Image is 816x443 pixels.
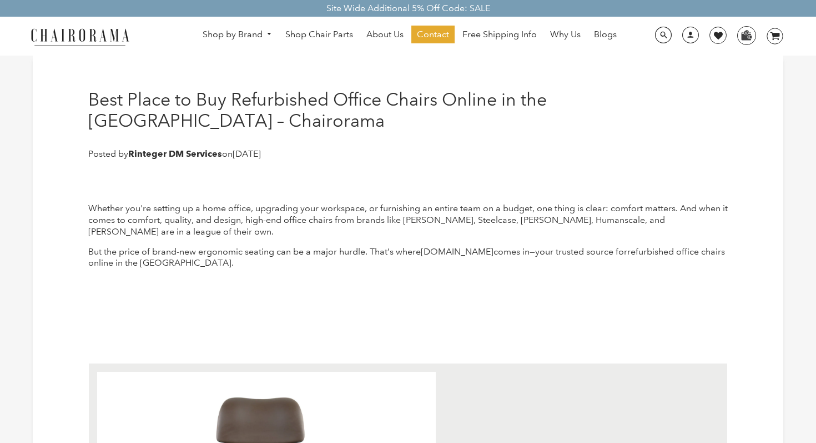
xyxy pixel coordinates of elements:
a: Shop by Brand [197,26,278,43]
p: Posted by on [88,148,728,160]
span: [DOMAIN_NAME] [421,246,493,257]
span: Contact [417,29,449,41]
span: Shop Chair Parts [285,29,353,41]
span: About Us [366,29,404,41]
span: . [231,257,234,268]
span: refurbished office chairs online in the [GEOGRAPHIC_DATA] [88,246,725,268]
a: Why Us [545,26,586,43]
a: Contact [411,26,455,43]
a: Shop Chair Parts [280,26,359,43]
span: Whether you're setting up a home office, upgrading your workspace, or furnishing an entire team o... [88,203,728,237]
a: About Us [361,26,409,43]
nav: DesktopNavigation [183,26,637,46]
time: [DATE] [233,148,261,159]
span: Free Shipping Info [462,29,537,41]
span: But the price of brand-new ergonomic seating can be a major hurdle. That’s where [88,246,421,257]
img: chairorama [24,27,135,46]
h1: Best Place to Buy Refurbished Office Chairs Online in the [GEOGRAPHIC_DATA] – Chairorama [88,89,728,132]
span: Why Us [550,29,581,41]
a: Free Shipping Info [457,26,542,43]
img: WhatsApp_Image_2024-07-12_at_16.23.01.webp [738,27,755,43]
span: comes in—your trusted source for [493,246,627,257]
span: Blogs [594,29,617,41]
a: Blogs [588,26,622,43]
strong: Rinteger DM Services [128,148,222,159]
